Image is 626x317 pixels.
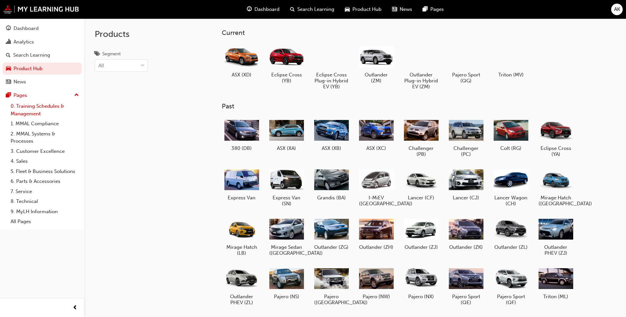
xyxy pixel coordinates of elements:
[3,21,82,89] button: DashboardAnalyticsSearch LearningProduct HubNews
[356,165,396,209] a: I-MiEV ([GEOGRAPHIC_DATA])
[491,165,531,209] a: Lancer Wagon (CH)
[267,264,306,302] a: Pajero (NS)
[614,6,620,13] span: AK
[401,42,441,92] a: Outlander Plug-in Hybrid EV (ZM)
[491,116,531,154] a: Colt (RG)
[224,195,259,201] h5: Express Van
[3,5,79,14] img: mmal
[314,145,349,151] h5: ASX (XB)
[392,5,397,14] span: news-icon
[430,6,444,13] span: Pages
[8,176,82,187] a: 6. Parts & Accessories
[446,264,486,308] a: Pajero Sport (QE)
[539,145,573,157] h5: Eclipse Cross (YA)
[6,26,11,32] span: guage-icon
[491,42,531,80] a: Triton (MV)
[13,51,50,59] div: Search Learning
[404,195,439,201] h5: Lancer (CF)
[102,51,121,57] div: Segment
[314,294,349,305] h5: Pajero ([GEOGRAPHIC_DATA])
[3,49,82,61] a: Search Learning
[446,215,486,253] a: Outlander (ZK)
[8,166,82,177] a: 5. Fleet & Business Solutions
[247,5,252,14] span: guage-icon
[3,22,82,35] a: Dashboard
[359,145,394,151] h5: ASX (XC)
[267,42,306,86] a: Eclipse Cross (YB)
[269,72,304,84] h5: Eclipse Cross (YB)
[312,215,351,253] a: Outlander (ZG)
[404,294,439,300] h5: Pajero (NX)
[359,195,394,207] h5: I-MiEV ([GEOGRAPHIC_DATA])
[14,92,27,99] div: Pages
[140,62,145,70] span: down-icon
[449,195,483,201] h5: Lancer (CJ)
[536,264,576,302] a: Triton (ML)
[539,294,573,300] h5: Triton (ML)
[356,116,396,154] a: ASX (XC)
[401,215,441,253] a: Outlander (ZJ)
[401,264,441,302] a: Pajero (NX)
[449,244,483,250] h5: Outlander (ZK)
[242,3,285,16] a: guage-iconDashboard
[6,66,11,72] span: car-icon
[400,6,412,13] span: News
[6,79,11,85] span: news-icon
[539,195,573,207] h5: Mirage Hatch ([GEOGRAPHIC_DATA])
[6,52,11,58] span: search-icon
[8,146,82,157] a: 3. Customer Excellence
[222,29,597,37] h3: Current
[539,244,573,256] h5: Outlander PHEV (ZJ)
[3,36,82,48] a: Analytics
[98,62,104,70] div: All
[494,244,528,250] h5: Outlander (ZL)
[401,116,441,160] a: Challenger (PB)
[312,264,351,308] a: Pajero ([GEOGRAPHIC_DATA])
[224,145,259,151] h5: 380 (DB)
[340,3,387,16] a: car-iconProduct Hub
[3,76,82,88] a: News
[3,89,82,101] button: Pages
[222,215,261,259] a: Mirage Hatch (LB)
[8,156,82,166] a: 4. Sales
[224,244,259,256] h5: Mirage Hatch (LB)
[297,6,334,13] span: Search Learning
[449,72,483,84] h5: Pajero Sport (QG)
[267,215,306,259] a: Mirage Sedan ([GEOGRAPHIC_DATA])
[222,264,261,308] a: Outlander PHEV (ZL)
[312,42,351,92] a: Eclipse Cross Plug-in Hybrid EV (YB)
[8,119,82,129] a: 1. MMAL Compliance
[314,195,349,201] h5: Grandis (BA)
[404,145,439,157] h5: Challenger (PB)
[387,3,417,16] a: news-iconNews
[446,165,486,203] a: Lancer (CJ)
[222,165,261,203] a: Express Van
[449,145,483,157] h5: Challenger (PC)
[14,25,39,32] div: Dashboard
[290,5,295,14] span: search-icon
[8,196,82,207] a: 8. Technical
[352,6,381,13] span: Product Hub
[8,129,82,146] a: 2. MMAL Systems & Processes
[8,187,82,197] a: 7. Service
[3,63,82,75] a: Product Hub
[494,72,528,78] h5: Triton (MV)
[356,215,396,253] a: Outlander (ZH)
[254,6,280,13] span: Dashboard
[611,4,623,15] button: AK
[446,116,486,160] a: Challenger (PC)
[14,78,26,86] div: News
[8,207,82,217] a: 9. MyLH Information
[345,5,350,14] span: car-icon
[95,29,148,40] h2: Products
[359,294,394,300] h5: Pajero (NW)
[14,38,34,46] div: Analytics
[267,116,306,154] a: ASX (XA)
[269,145,304,151] h5: ASX (XA)
[312,165,351,203] a: Grandis (BA)
[491,264,531,308] a: Pajero Sport (QF)
[314,72,349,90] h5: Eclipse Cross Plug-in Hybrid EV (YB)
[401,165,441,203] a: Lancer (CF)
[446,42,486,86] a: Pajero Sport (QG)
